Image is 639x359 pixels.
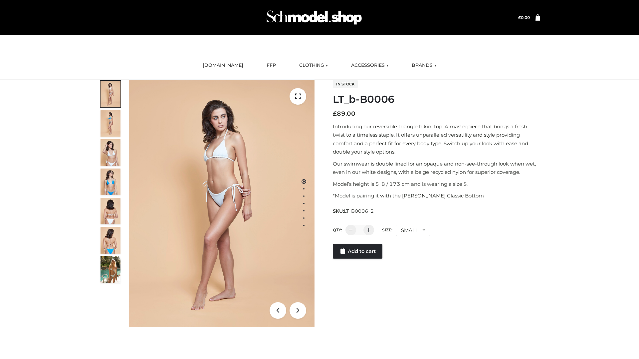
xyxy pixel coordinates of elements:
[518,15,530,20] bdi: 0.00
[262,58,281,73] a: FFP
[333,93,540,105] h1: LT_b-B0006
[333,227,342,232] label: QTY:
[333,191,540,200] p: *Model is pairing it with the [PERSON_NAME] Classic Bottom
[396,225,430,236] div: SMALL
[101,198,120,224] img: ArielClassicBikiniTop_CloudNine_AzureSky_OW114ECO_7-scaled.jpg
[407,58,441,73] a: BRANDS
[382,227,392,232] label: Size:
[101,81,120,107] img: ArielClassicBikiniTop_CloudNine_AzureSky_OW114ECO_1-scaled.jpg
[333,80,358,88] span: In stock
[333,180,540,188] p: Model’s height is 5 ‘8 / 173 cm and is wearing a size S.
[101,227,120,254] img: ArielClassicBikiniTop_CloudNine_AzureSky_OW114ECO_8-scaled.jpg
[518,15,530,20] a: £0.00
[333,207,374,215] span: SKU:
[101,139,120,166] img: ArielClassicBikiniTop_CloudNine_AzureSky_OW114ECO_3-scaled.jpg
[333,160,540,177] p: Our swimwear is double lined for an opaque and non-see-through look when wet, even in our white d...
[101,169,120,195] img: ArielClassicBikiniTop_CloudNine_AzureSky_OW114ECO_4-scaled.jpg
[294,58,333,73] a: CLOTHING
[333,110,355,117] bdi: 89.00
[101,110,120,137] img: ArielClassicBikiniTop_CloudNine_AzureSky_OW114ECO_2-scaled.jpg
[129,80,315,327] img: LT_b-B0006
[333,244,382,259] a: Add to cart
[198,58,248,73] a: [DOMAIN_NAME]
[101,256,120,283] img: Arieltop_CloudNine_AzureSky2.jpg
[518,15,521,20] span: £
[264,4,364,31] img: Schmodel Admin 964
[344,208,374,214] span: LT_B0006_2
[346,58,393,73] a: ACCESSORIES
[333,122,540,156] p: Introducing our reversible triangle bikini top. A masterpiece that brings a fresh twist to a time...
[333,110,337,117] span: £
